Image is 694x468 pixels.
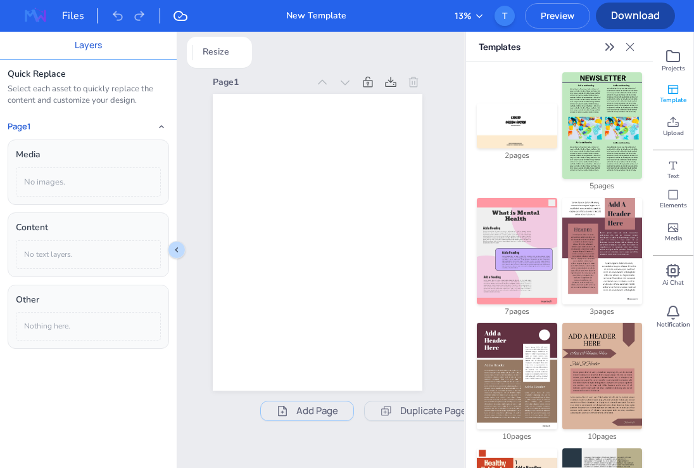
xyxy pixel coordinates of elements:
[526,10,590,22] span: Preview
[596,8,675,22] span: Download
[16,148,161,162] div: Media
[562,72,642,179] img: Template 2
[600,37,620,57] button: Expand sidebar
[260,401,354,421] button: Add Page
[667,172,679,181] span: Text
[296,403,338,419] span: Add Page
[562,198,642,304] img: Template 4
[400,403,467,419] span: Duplicate Page
[665,234,682,243] span: Media
[8,67,169,81] div: Quick Replace
[505,150,529,162] span: 2 pages
[213,75,308,89] div: Page 1
[662,278,684,287] span: Ai Chat
[477,323,557,429] img: Template 5
[479,32,600,62] p: Templates
[8,84,169,107] div: Select each asset to quickly replace the content and customize your design.
[8,122,30,132] h4: Page 1
[154,119,169,134] button: Collapse
[660,96,686,105] span: Template
[364,401,483,421] button: Duplicate Page
[562,323,642,429] img: Template 6
[455,9,484,23] button: 13%
[16,312,161,341] div: Nothing here.
[502,431,531,443] span: 10 pages
[590,180,614,192] span: 5 pages
[15,6,56,26] img: MagazineWorks Logo
[596,3,675,29] button: Download
[477,198,557,304] img: Template 3
[588,431,617,443] span: 10 pages
[168,241,186,259] button: Collapse sidebar
[495,6,515,26] div: T
[495,6,515,26] button: Open user menu
[62,8,98,23] div: Files
[505,306,529,318] span: 7 pages
[525,3,590,29] button: Preview
[16,221,161,235] div: Content
[657,320,690,329] span: Notification
[16,167,161,197] div: No images.
[660,201,687,210] span: Elements
[662,64,685,73] span: Projects
[75,38,102,52] button: Layers
[16,293,161,307] div: Other
[477,103,557,148] img: Template 1
[590,306,614,318] span: 3 pages
[16,240,161,269] div: No text layers.
[286,9,346,23] div: New Template
[200,45,232,59] span: Resize
[663,129,684,138] span: Upload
